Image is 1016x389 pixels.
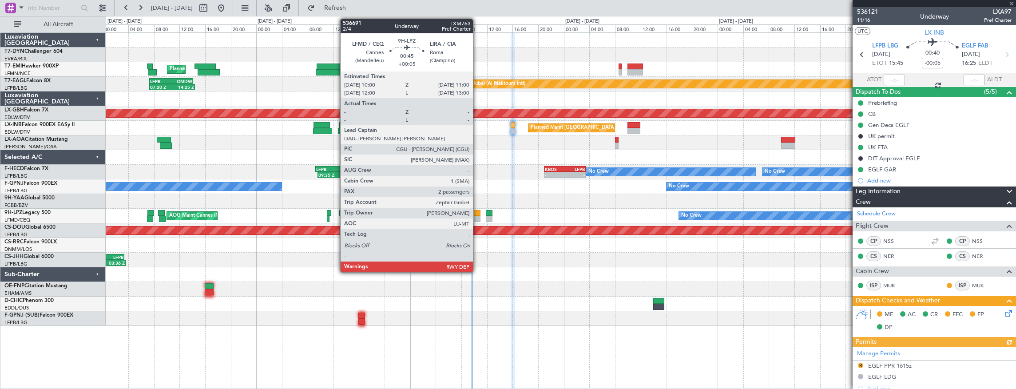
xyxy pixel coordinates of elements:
[4,107,24,113] span: LX-GBH
[565,167,585,172] div: LFPB
[107,18,142,25] div: [DATE] - [DATE]
[4,187,28,194] a: LFPB/LBG
[4,137,25,142] span: LX-AOA
[765,165,785,179] div: No Crew
[303,1,357,15] button: Refresh
[4,239,24,245] span: CS-RRC
[930,310,938,319] span: CR
[412,18,446,25] div: [DATE] - [DATE]
[4,202,28,209] a: FCBB/BZV
[4,313,73,318] a: F-GPNJ (SUB)Falcon 900EX
[820,24,846,32] div: 16:00
[4,122,22,127] span: LX-INB
[172,84,194,90] div: 14:25 Z
[856,187,901,197] span: Leg Information
[308,24,333,32] div: 08:00
[538,24,564,32] div: 20:00
[962,42,988,51] span: EGLF FAB
[4,313,40,318] span: F-GPNJ (SUB)
[4,107,48,113] a: LX-GBHFalcon 7X
[169,209,240,222] div: AOG Maint Cannes (Mandelieu)
[4,78,26,83] span: T7-EAGL
[962,59,976,68] span: 16:25
[150,79,171,84] div: LFPB
[987,75,1002,84] span: ALDT
[4,195,55,201] a: 9H-YAAGlobal 5000
[4,210,22,215] span: 9H-LPZ
[4,129,31,135] a: EDLW/DTM
[719,18,753,25] div: [DATE] - [DATE]
[340,172,362,178] div: 16:40 Z
[438,77,525,91] div: Planned Maint Dubai (Al Maktoum Intl)
[487,24,513,32] div: 12:00
[179,24,205,32] div: 12:00
[23,21,94,28] span: All Aircraft
[4,181,24,186] span: F-GPNJ
[4,64,22,69] span: T7-EMI
[588,165,609,179] div: No Crew
[972,252,992,260] a: NER
[317,5,354,11] span: Refresh
[4,64,59,69] a: T7-EMIHawker 900XP
[564,24,590,32] div: 00:00
[410,24,436,32] div: 00:00
[872,42,898,51] span: LFPB LBG
[27,1,78,15] input: Trip Number
[868,110,876,118] div: CB
[866,236,881,246] div: CP
[955,281,970,290] div: ISP
[258,18,292,25] div: [DATE] - [DATE]
[385,24,410,32] div: 20:00
[908,310,916,319] span: AC
[231,24,257,32] div: 20:00
[885,310,893,319] span: MF
[531,121,671,135] div: Planned Maint [GEOGRAPHIC_DATA] ([GEOGRAPHIC_DATA])
[872,59,887,68] span: ETOT
[4,261,28,267] a: LFPB/LBG
[4,225,25,230] span: CS-DOU
[170,63,254,76] div: Planned Maint [GEOGRAPHIC_DATA]
[4,49,63,54] a: T7-DYNChallenger 604
[4,166,48,171] a: F-HECDFalcon 7X
[4,239,57,245] a: CS-RRCFalcon 900LX
[4,181,57,186] a: F-GPNJFalcon 900EX
[692,24,718,32] div: 20:00
[256,24,282,32] div: 00:00
[977,310,984,319] span: FP
[333,24,359,32] div: 12:00
[856,296,940,306] span: Dispatch Checks and Weather
[868,132,895,140] div: UK permit
[925,49,940,58] span: 00:40
[866,281,881,290] div: ISP
[4,122,75,127] a: LX-INBFalcon 900EX EASy II
[867,75,881,84] span: ATOT
[855,27,870,35] button: UTC
[856,87,901,97] span: Dispatch To-Dos
[615,24,641,32] div: 08:00
[316,167,338,172] div: LFPB
[868,143,888,151] div: UK ETA
[4,85,28,91] a: LFPB/LBG
[4,210,51,215] a: 9H-LPZLegacy 500
[4,298,23,303] span: D-CHIC
[885,323,893,332] span: DP
[866,251,881,261] div: CS
[883,282,903,290] a: MUK
[151,4,193,12] span: [DATE] - [DATE]
[545,172,565,178] div: -
[461,24,487,32] div: 08:00
[984,7,1012,16] span: LXA97
[868,121,909,129] div: Gen Decs EGLF
[545,167,565,172] div: KBOS
[4,254,54,259] a: CS-JHHGlobal 6000
[4,283,67,289] a: OE-FNPCitation Mustang
[669,180,689,193] div: No Crew
[4,319,28,326] a: LFPB/LBG
[925,28,944,37] span: LX-INB
[978,59,992,68] span: ELDT
[4,254,24,259] span: CS-JHH
[955,236,970,246] div: CP
[856,266,889,277] span: Cabin Crew
[856,221,889,231] span: Flight Crew
[889,59,903,68] span: 15:45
